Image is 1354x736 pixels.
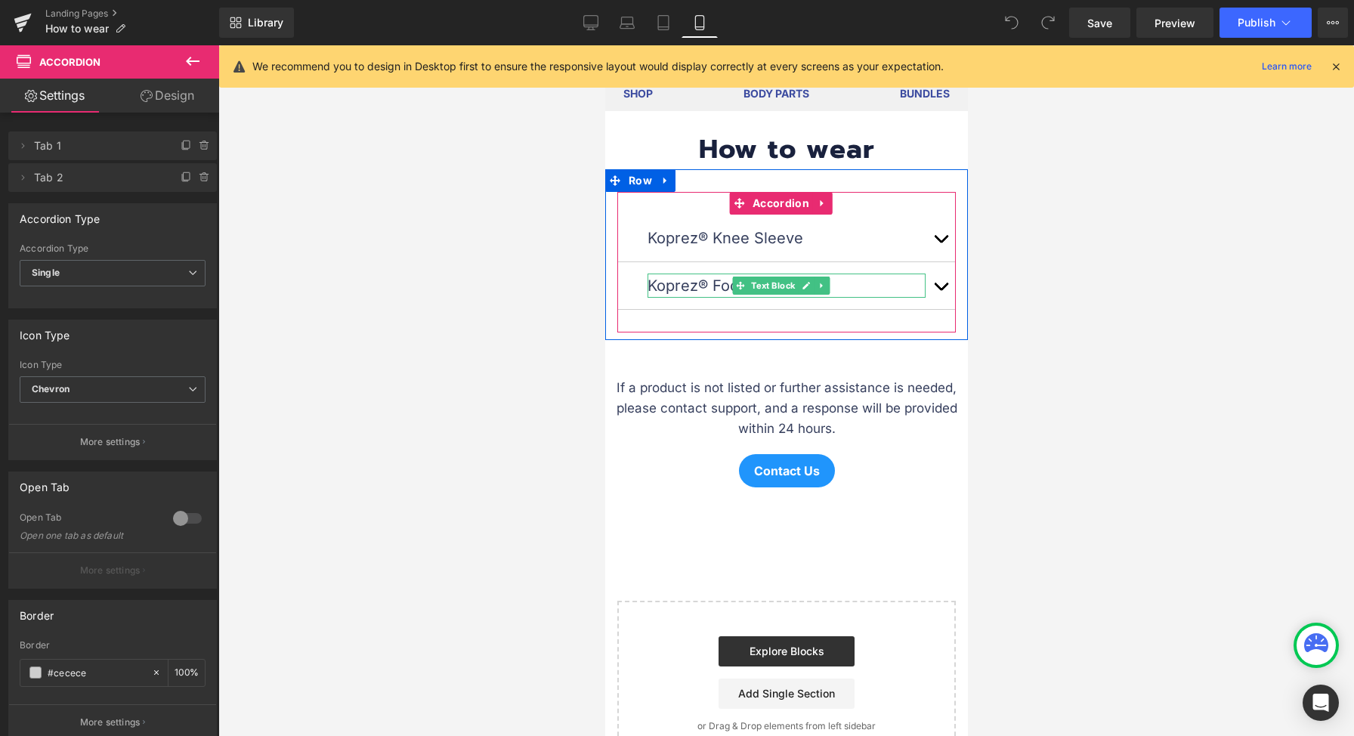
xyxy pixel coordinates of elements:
[219,8,294,38] a: New Library
[18,42,48,54] a: SHOP
[138,42,204,54] a: BODY PARTS
[997,8,1027,38] button: Undo
[34,131,161,160] span: Tab 1
[20,124,51,147] span: Row
[1256,57,1318,76] a: Learn more
[11,92,351,116] h1: How to wear
[42,181,320,205] p: Koprez® Knee Sleeve
[20,320,70,342] div: Icon Type
[1220,8,1312,38] button: Publish
[39,56,100,68] span: Accordion
[144,147,208,169] span: Accordion
[9,552,216,588] button: More settings
[573,8,609,38] a: Desktop
[20,640,206,651] div: Border
[51,124,70,147] a: Expand / Collapse
[32,383,70,394] b: Chevron
[1087,15,1112,31] span: Save
[20,530,156,541] div: Open one tab as default
[20,204,100,225] div: Accordion Type
[248,16,283,29] span: Library
[20,472,70,493] div: Open Tab
[9,424,216,459] button: More settings
[125,6,238,25] img: Koprez®
[80,435,141,449] p: More settings
[20,243,206,254] div: Accordion Type
[45,8,219,20] a: Landing Pages
[80,716,141,729] p: More settings
[1033,8,1063,38] button: Redo
[149,419,215,433] span: Contact Us
[1238,17,1275,29] span: Publish
[208,147,227,169] a: Expand / Collapse
[168,660,205,686] div: %
[609,8,645,38] a: Laptop
[682,8,718,38] a: Mobile
[80,564,141,577] p: More settings
[113,633,249,663] a: Add Single Section
[32,267,60,278] b: Single
[48,664,144,681] input: Color
[143,231,193,249] span: Text Block
[45,23,109,35] span: How to wear
[1136,8,1213,38] a: Preview
[295,42,345,54] a: BUNDLES
[20,360,206,370] div: Icon Type
[1318,8,1348,38] button: More
[1155,15,1195,31] span: Preview
[20,601,54,622] div: Border
[113,79,222,113] a: Design
[34,163,161,192] span: Tab 2
[209,231,224,249] a: Expand / Collapse
[134,409,230,442] a: Contact Us
[1303,685,1339,721] div: Open Intercom Messenger
[7,332,356,394] p: If a product is not listed or further assistance is needed, please contact support, and a respons...
[645,8,682,38] a: Tablet
[36,676,326,686] p: or Drag & Drop elements from left sidebar
[252,58,944,75] p: We recommend you to design in Desktop first to ensure the responsive layout would display correct...
[113,591,249,621] a: Explore Blocks
[20,512,158,527] div: Open Tab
